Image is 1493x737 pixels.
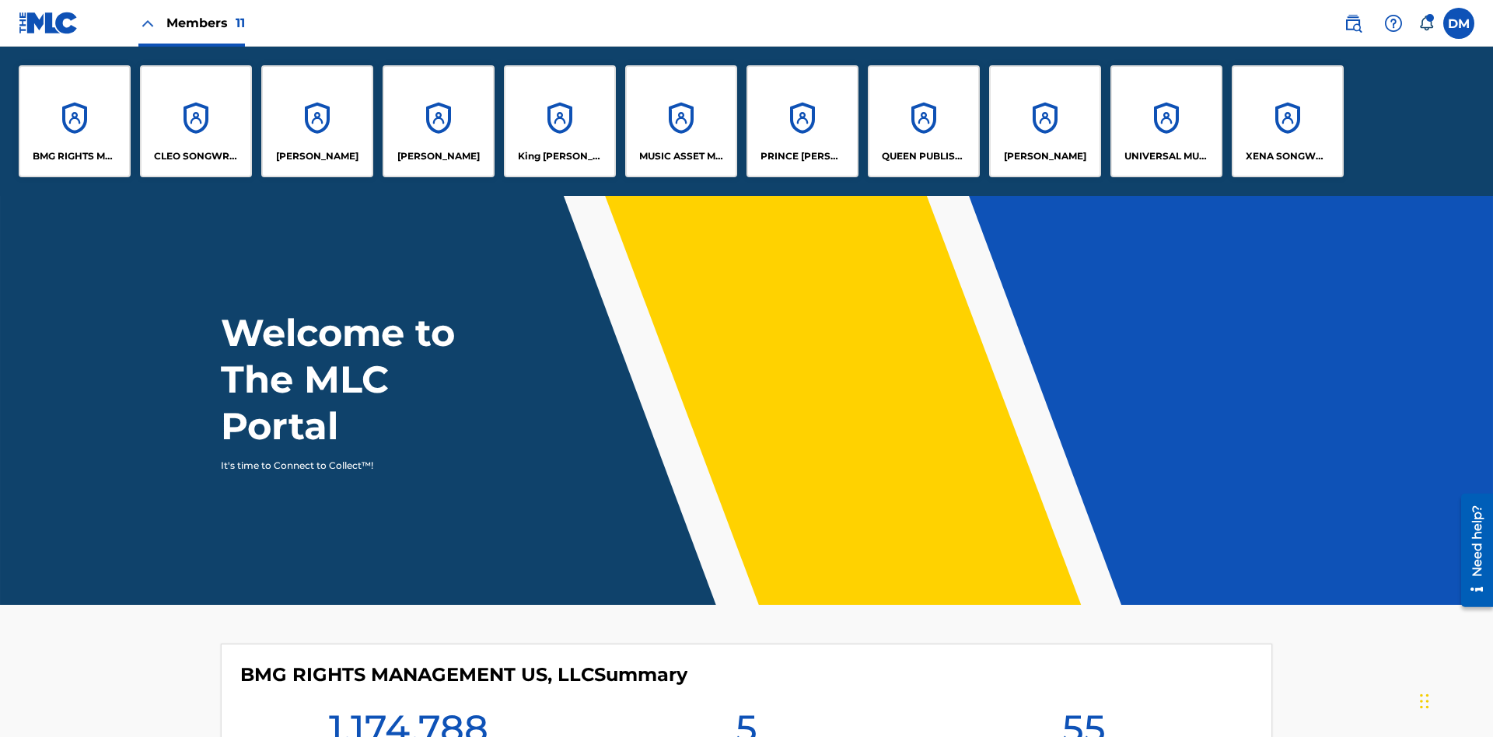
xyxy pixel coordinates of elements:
div: Help [1378,8,1409,39]
p: RONALD MCTESTERSON [1004,149,1086,163]
p: King McTesterson [518,149,603,163]
a: AccountsUNIVERSAL MUSIC PUB GROUP [1110,65,1222,177]
p: ELVIS COSTELLO [276,149,358,163]
p: It's time to Connect to Collect™! [221,459,491,473]
a: AccountsXENA SONGWRITER [1232,65,1344,177]
a: AccountsCLEO SONGWRITER [140,65,252,177]
img: search [1344,14,1362,33]
a: AccountsPRINCE [PERSON_NAME] [746,65,858,177]
span: 11 [236,16,245,30]
img: Close [138,14,157,33]
p: BMG RIGHTS MANAGEMENT US, LLC [33,149,117,163]
a: Accounts[PERSON_NAME] [261,65,373,177]
p: MUSIC ASSET MANAGEMENT (MAM) [639,149,724,163]
p: QUEEN PUBLISHA [882,149,967,163]
div: Notifications [1418,16,1434,31]
span: Members [166,14,245,32]
div: User Menu [1443,8,1474,39]
a: Public Search [1337,8,1369,39]
img: help [1384,14,1403,33]
h4: BMG RIGHTS MANAGEMENT US, LLC [240,663,687,686]
a: AccountsMUSIC ASSET MANAGEMENT (MAM) [625,65,737,177]
p: PRINCE MCTESTERSON [760,149,845,163]
div: Drag [1420,678,1429,725]
h1: Welcome to The MLC Portal [221,309,512,449]
p: XENA SONGWRITER [1246,149,1330,163]
a: AccountsKing [PERSON_NAME] [504,65,616,177]
a: Accounts[PERSON_NAME] [989,65,1101,177]
p: UNIVERSAL MUSIC PUB GROUP [1124,149,1209,163]
iframe: Chat Widget [1415,662,1493,737]
a: AccountsBMG RIGHTS MANAGEMENT US, LLC [19,65,131,177]
p: CLEO SONGWRITER [154,149,239,163]
p: EYAMA MCSINGER [397,149,480,163]
a: Accounts[PERSON_NAME] [383,65,495,177]
img: MLC Logo [19,12,79,34]
iframe: Resource Center [1449,487,1493,615]
a: AccountsQUEEN PUBLISHA [868,65,980,177]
